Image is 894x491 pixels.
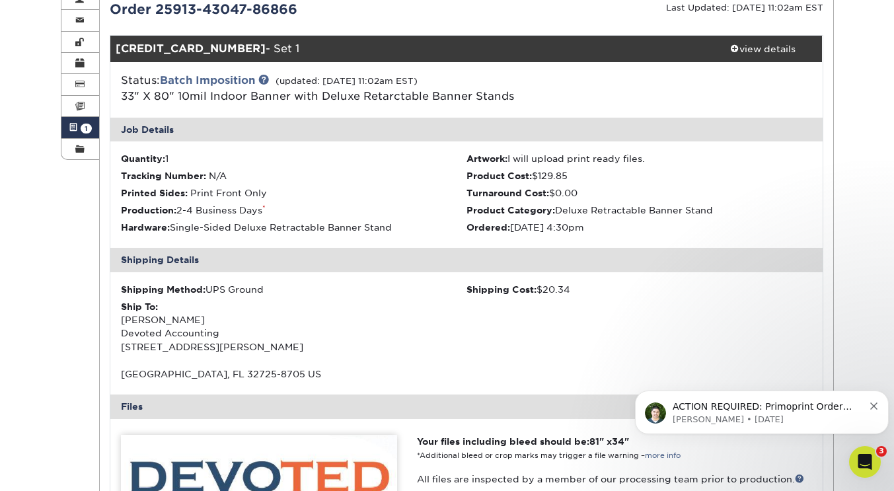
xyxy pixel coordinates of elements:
[116,42,266,55] strong: [CREDIT_CARD_NUMBER]
[466,169,812,182] li: $129.85
[121,204,466,217] li: 2-4 Business Days
[61,117,100,138] a: 1
[466,204,812,217] li: Deluxe Retractable Banner Stand
[121,284,205,295] strong: Shipping Method:
[121,188,188,198] strong: Printed Sides:
[466,152,812,165] li: I will upload print ready files.
[121,283,466,296] div: UPS Ground
[121,90,514,102] a: 33" X 80" 10mil Indoor Banner with Deluxe Retarctable Banner Stands
[121,153,165,164] strong: Quantity:
[121,222,170,233] strong: Hardware:
[121,205,176,215] strong: Production:
[466,205,555,215] strong: Product Category:
[110,36,704,62] div: - Set 1
[110,395,823,418] div: Files
[466,221,812,234] li: [DATE] 4:30pm
[111,73,585,104] div: Status:
[417,472,811,486] p: All files are inspected by a member of our processing team prior to production.
[876,446,887,457] span: 3
[209,170,227,181] span: N/A
[417,436,629,447] strong: Your files including bleed should be: " x "
[190,188,267,198] span: Print Front Only
[704,42,823,56] div: view details
[466,170,532,181] strong: Product Cost:
[466,284,537,295] strong: Shipping Cost:
[849,446,881,478] iframe: Intercom live chat
[110,118,823,141] div: Job Details
[110,248,823,272] div: Shipping Details
[417,451,681,460] small: *Additional bleed or crop marks may trigger a file warning –
[121,152,466,165] li: 1
[81,124,92,133] span: 1
[466,153,507,164] strong: Artwork:
[466,283,812,296] div: $20.34
[612,436,624,447] span: 34
[466,188,549,198] strong: Turnaround Cost:
[466,222,510,233] strong: Ordered:
[704,36,823,62] a: view details
[630,363,894,455] iframe: Intercom notifications message
[645,451,681,460] a: more info
[466,186,812,200] li: $0.00
[121,221,466,234] li: Single-Sided Deluxe Retractable Banner Stand
[121,300,466,381] div: [PERSON_NAME] Devoted Accounting [STREET_ADDRESS][PERSON_NAME] [GEOGRAPHIC_DATA], FL 32725-8705 US
[121,170,206,181] strong: Tracking Number:
[589,436,599,447] span: 81
[121,301,158,312] strong: Ship To:
[666,3,823,13] small: Last Updated: [DATE] 11:02am EST
[160,74,255,87] a: Batch Imposition
[276,76,418,86] small: (updated: [DATE] 11:02am EST)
